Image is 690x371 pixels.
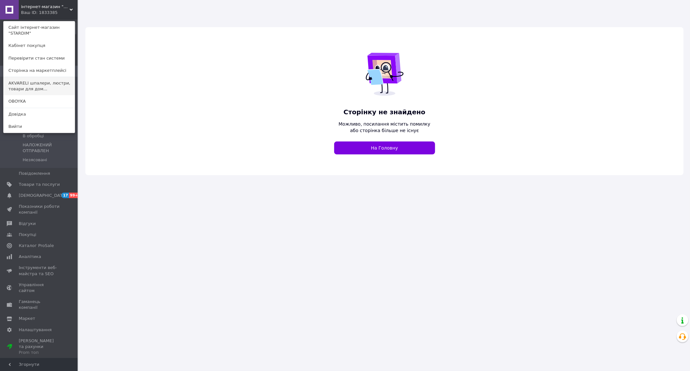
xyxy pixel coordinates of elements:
span: Незясовані [23,157,47,163]
span: Управління сайтом [19,282,60,294]
a: Кабінет покупця [4,39,75,52]
span: Показники роботи компанії [19,204,60,215]
span: [PERSON_NAME] та рахунки [19,338,60,356]
a: На Головну [334,141,435,154]
span: Налаштування [19,327,52,333]
div: Ваш ID: 1833385 [21,10,48,16]
span: Повідомлення [19,171,50,176]
span: В обробці [23,133,44,139]
span: Каталог ProSale [19,243,54,249]
a: OBOYKA [4,95,75,107]
a: Сторінка на маркетплейсі [4,64,75,77]
span: Товари та послуги [19,182,60,187]
span: Маркет [19,316,35,321]
span: Можливо, посилання містить помилку або сторінка більше не існує [334,121,435,134]
span: Покупці [19,232,36,238]
span: НАЛОЖЕНИЙ ОТПРАВЛЕН [23,142,76,154]
span: 99+ [69,193,80,198]
a: AKVARELI шпалери, люстри, товари для дом... [4,77,75,95]
span: 17 [61,193,69,198]
a: Вийти [4,120,75,133]
span: Відгуки [19,221,36,227]
a: Сайт інтернет-магазин "STARDIM" [4,21,75,39]
div: Prom топ [19,350,60,355]
a: Довідка [4,108,75,120]
span: Сторінку не знайдено [334,107,435,117]
span: Аналітика [19,254,41,260]
a: Перевірити стан системи [4,52,75,64]
span: Гаманець компанії [19,299,60,310]
span: [DEMOGRAPHIC_DATA] [19,193,67,198]
span: Інструменти веб-майстра та SEO [19,265,60,276]
span: інтернет-магазин "STARDIM" [21,4,70,10]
